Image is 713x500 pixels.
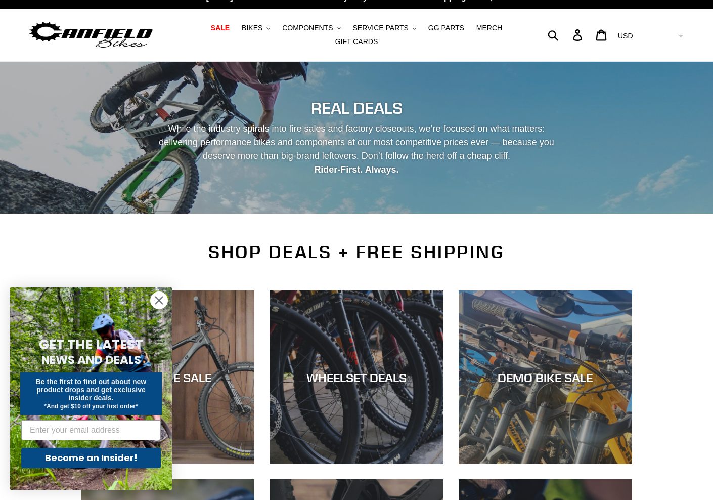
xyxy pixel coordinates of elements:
[39,336,143,354] span: GET THE LATEST
[282,24,333,32] span: COMPONENTS
[21,420,161,440] input: Enter your email address
[81,99,632,118] h2: REAL DEALS
[476,24,502,32] span: MERCH
[270,370,443,385] div: WHEELSET DEALS
[459,290,632,464] a: DEMO BIKE SALE
[150,291,168,309] button: Close dialog
[237,21,275,35] button: BIKES
[423,21,469,35] a: GG PARTS
[81,241,632,263] h2: SHOP DEALS + FREE SHIPPING
[335,37,378,46] span: GIFT CARDS
[347,21,421,35] button: SERVICE PARTS
[211,24,230,32] span: SALE
[428,24,464,32] span: GG PARTS
[459,370,632,385] div: DEMO BIKE SALE
[330,35,383,49] a: GIFT CARDS
[553,24,579,46] input: Search
[277,21,345,35] button: COMPONENTS
[150,122,563,177] p: While the industry spirals into fire sales and factory closeouts, we’re focused on what matters: ...
[270,290,443,464] a: WHEELSET DEALS
[28,19,154,51] img: Canfield Bikes
[314,164,398,175] strong: Rider-First. Always.
[36,378,147,402] span: Be the first to find out about new product drops and get exclusive insider deals.
[471,21,507,35] a: MERCH
[206,21,235,35] a: SALE
[21,448,161,468] button: Become an Insider!
[44,403,138,410] span: *And get $10 off your first order*
[242,24,262,32] span: BIKES
[41,352,141,368] span: NEWS AND DEALS
[352,24,408,32] span: SERVICE PARTS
